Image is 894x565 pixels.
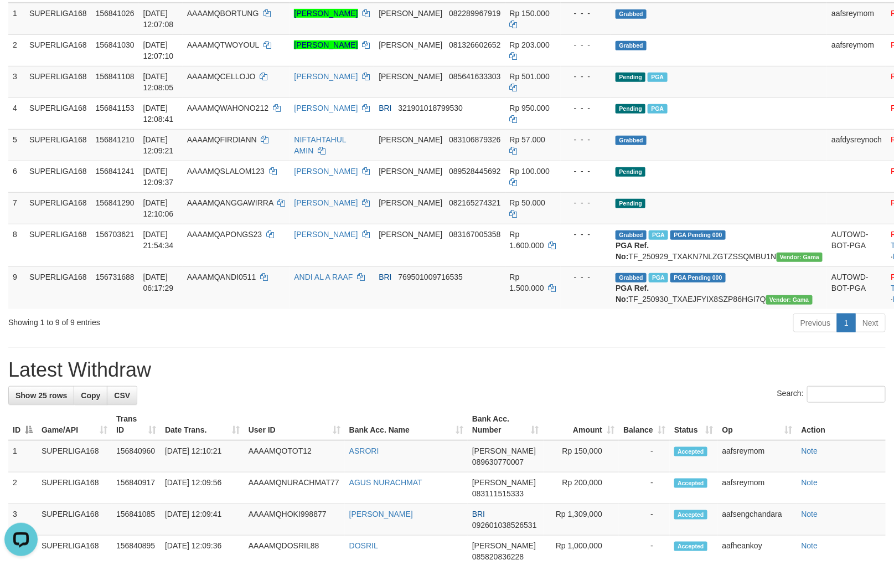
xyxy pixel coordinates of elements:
span: Rp 950.000 [510,104,550,112]
div: Showing 1 to 9 of 9 entries [8,312,364,328]
a: [PERSON_NAME] [294,167,358,176]
span: Copy 083167005358 to clipboard [449,230,500,239]
span: 156841030 [96,40,135,49]
span: [DATE] 12:10:06 [143,198,174,218]
a: Previous [793,314,838,332]
span: Copy 089528445692 to clipboard [449,167,500,176]
span: Copy 082165274321 to clipboard [449,198,500,207]
td: SUPERLIGA168 [37,504,112,536]
span: Pending [616,199,645,208]
a: [PERSON_NAME] [294,198,358,207]
b: PGA Ref. No: [616,241,649,261]
span: Pending [616,73,645,82]
td: SUPERLIGA168 [25,224,91,266]
a: [PERSON_NAME] [294,72,358,81]
td: 4 [8,97,25,129]
a: [PERSON_NAME] [294,9,358,18]
span: Copy 092601038526531 to clipboard [472,521,537,530]
span: Accepted [674,542,707,551]
span: AAAAMQBORTUNG [187,9,259,18]
span: PGA Pending [670,273,726,282]
span: [PERSON_NAME] [472,541,536,550]
td: [DATE] 12:10:21 [161,440,244,472]
span: BRI [379,273,391,281]
span: Copy 085641633303 to clipboard [449,72,500,81]
span: Rp 100.000 [510,167,550,176]
a: Next [855,314,886,332]
th: Balance: activate to sort column ascending [619,409,670,440]
a: Show 25 rows [8,386,74,405]
td: aafsreymom [718,440,797,472]
div: - - - [565,102,607,114]
a: Note [802,446,818,455]
td: TF_250929_TXAKN7NLZGTZSSQMBU1N [611,224,827,266]
span: AAAAMQANGGAWIRRA [187,198,273,207]
span: BRI [379,104,391,112]
span: Copy 085820836228 to clipboard [472,552,524,561]
div: - - - [565,39,607,50]
span: Marked by aafheankoy [648,73,667,82]
td: AAAAMQNURACHMAT77 [244,472,345,504]
td: 156840917 [112,472,161,504]
th: Op: activate to sort column ascending [718,409,797,440]
span: 156703621 [96,230,135,239]
a: [PERSON_NAME] [294,104,358,112]
span: Rp 57.000 [510,135,546,144]
span: Rp 501.000 [510,72,550,81]
td: 156840960 [112,440,161,472]
a: Copy [74,386,107,405]
td: Rp 200,000 [544,472,619,504]
span: Copy 081326602652 to clipboard [449,40,500,49]
span: Copy 082289967919 to clipboard [449,9,500,18]
td: SUPERLIGA168 [25,161,91,192]
td: 3 [8,66,25,97]
th: Trans ID: activate to sort column ascending [112,409,161,440]
a: Note [802,478,818,487]
span: PGA Pending [670,230,726,240]
span: [DATE] 12:08:41 [143,104,174,124]
span: [DATE] 21:54:34 [143,230,174,250]
h1: Latest Withdraw [8,359,886,381]
a: Note [802,510,818,518]
td: 2 [8,34,25,66]
span: Grabbed [616,273,647,282]
span: [PERSON_NAME] [379,198,442,207]
a: Note [802,541,818,550]
td: SUPERLIGA168 [25,3,91,35]
td: - [619,472,670,504]
span: AAAAMQFIRDIANN [187,135,257,144]
span: 156841290 [96,198,135,207]
span: [DATE] 12:09:37 [143,167,174,187]
span: Accepted [674,510,707,520]
td: 6 [8,161,25,192]
span: [PERSON_NAME] [472,478,536,487]
span: Marked by aafromsomean [649,273,668,282]
a: [PERSON_NAME] [349,510,413,518]
span: Marked by aafchhiseyha [649,230,668,240]
span: 156841153 [96,104,135,112]
td: Rp 1,309,000 [544,504,619,536]
span: AAAAMQTWOYOUL [187,40,259,49]
td: 7 [8,192,25,224]
div: - - - [565,197,607,208]
span: Accepted [674,447,707,456]
span: BRI [472,510,485,518]
a: ANDI AL A RAAF [294,273,353,281]
span: Vendor URL: https://trx31.1velocity.biz [777,253,823,262]
th: Amount: activate to sort column ascending [544,409,619,440]
span: Copy [81,391,100,400]
a: [PERSON_NAME] [294,40,358,49]
span: Copy 321901018799530 to clipboard [398,104,463,112]
span: Rp 1.600.000 [510,230,544,250]
span: Rp 1.500.000 [510,273,544,292]
th: Date Trans.: activate to sort column ascending [161,409,244,440]
input: Search: [807,386,886,403]
span: Show 25 rows [15,391,67,400]
span: Grabbed [616,230,647,240]
td: [DATE] 12:09:41 [161,504,244,536]
a: NIFTAHTAHUL AMIN [294,135,346,155]
a: CSV [107,386,137,405]
span: [PERSON_NAME] [379,135,442,144]
td: SUPERLIGA168 [25,34,91,66]
td: SUPERLIGA168 [25,97,91,129]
